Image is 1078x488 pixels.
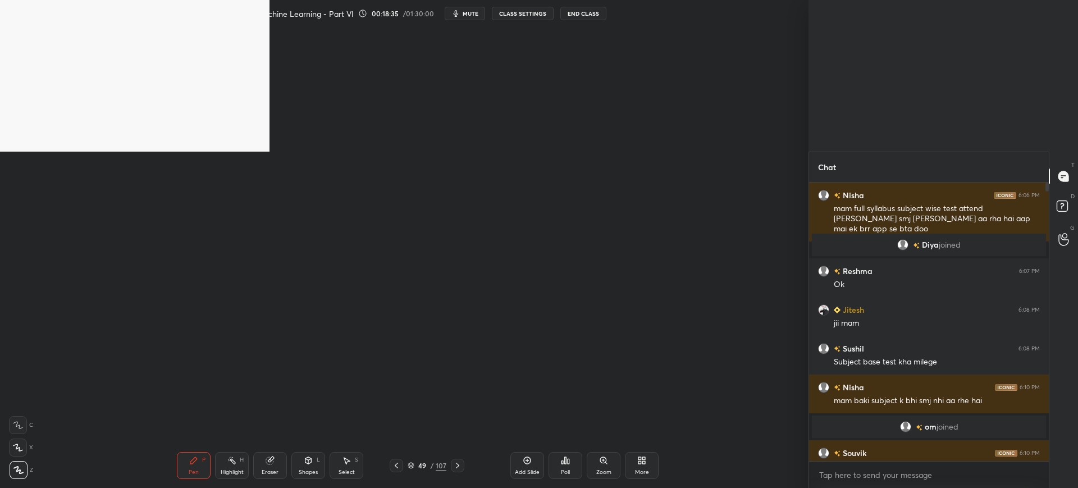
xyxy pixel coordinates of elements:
img: iconic-dark.1390631f.png [995,450,1017,457]
img: iconic-dark.1390631f.png [995,384,1017,391]
span: om [925,422,937,431]
div: 49 [417,462,428,469]
h6: Sushil [841,343,864,354]
img: no-rating-badge.077c3623.svg [834,268,841,275]
div: Shapes [299,469,318,475]
h6: Reshma [841,265,873,277]
div: Zoom [596,469,611,475]
button: End Class [560,7,606,20]
div: S [355,457,358,463]
div: 6:08 PM [1018,345,1040,352]
button: mute [445,7,485,20]
div: H [240,457,244,463]
span: joined [939,240,961,249]
div: Z [10,461,33,479]
div: X [9,439,33,457]
img: default.png [818,382,829,393]
img: no-rating-badge.077c3623.svg [834,450,841,457]
div: P [202,457,205,463]
h6: Jitesh [841,304,864,316]
span: mute [463,10,478,17]
img: no-rating-badge.077c3623.svg [913,243,920,249]
p: Chat [809,152,845,182]
img: default.png [818,266,829,277]
div: 6:10 PM [1020,450,1040,457]
img: Learner_Badge_beginner_1_8b307cf2a0.svg [834,307,841,313]
img: no-rating-badge.077c3623.svg [916,425,922,431]
img: eeef05547f5743618cf523b472788835.jpg [818,304,829,316]
div: grid [809,183,1049,461]
button: CLASS SETTINGS [492,7,554,20]
div: Add Slide [515,469,540,475]
img: iconic-dark.1390631f.png [994,192,1016,199]
h4: Machine Learning - Part VI [257,8,354,19]
img: no-rating-badge.077c3623.svg [834,193,841,199]
div: Select [339,469,355,475]
div: mam full syllabus subject wise test attend [PERSON_NAME] smj [PERSON_NAME] aa rha hai aap mai ek ... [834,203,1040,235]
div: mam baki subject k bhi smj nhi aa rhe hai [834,395,1040,407]
img: default.png [818,190,829,201]
span: Diya [922,240,939,249]
img: default.png [818,448,829,459]
div: Highlight [221,469,244,475]
div: Ok [834,279,1040,290]
img: default.png [818,343,829,354]
div: 6:07 PM [1019,268,1040,275]
img: no-rating-badge.077c3623.svg [834,346,841,352]
div: 107 [436,460,446,471]
div: Eraser [262,469,278,475]
div: Subject base test kha milege [834,357,1040,368]
p: D [1071,192,1075,200]
div: Poll [561,469,570,475]
img: default.png [897,239,908,250]
div: More [635,469,649,475]
img: default.png [900,421,911,432]
div: C [9,416,33,434]
p: G [1070,224,1075,232]
div: Pen [189,469,199,475]
h6: Souvik [841,447,866,459]
div: 6:10 PM [1020,384,1040,391]
h6: Nisha [841,189,864,201]
span: joined [937,422,958,431]
div: jii mam [834,318,1040,329]
img: no-rating-badge.077c3623.svg [834,385,841,391]
div: / [430,462,433,469]
h6: Nisha [841,381,864,393]
div: 6:08 PM [1018,307,1040,313]
div: L [317,457,320,463]
div: 6:06 PM [1018,192,1040,199]
p: T [1071,161,1075,169]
